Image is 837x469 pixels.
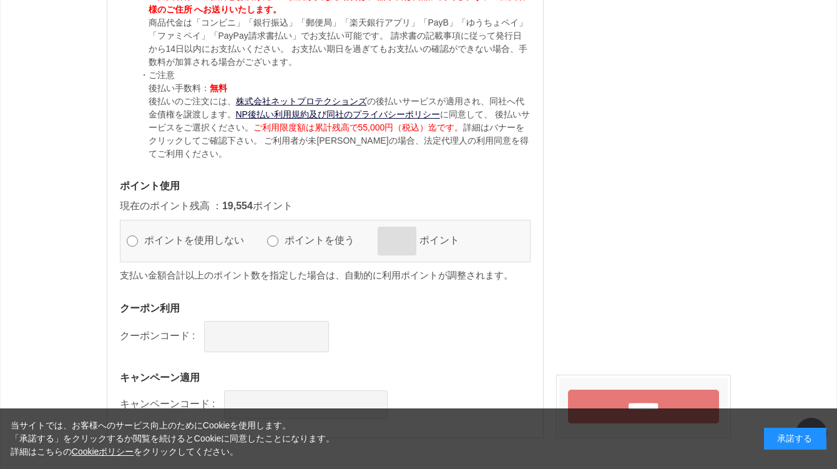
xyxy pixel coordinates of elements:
span: 無料 [210,83,227,93]
span: ご利用限度額は累計残高で55,000円（税込）迄です。 [253,122,464,132]
label: ポイントを使う [281,235,369,245]
label: クーポンコード : [120,330,195,341]
h3: クーポン利用 [120,302,531,315]
h3: キャンペーン適用 [120,371,531,384]
label: キャンペーンコード : [120,398,215,409]
div: 承諾する [764,428,826,450]
label: ポイントを使用しない [141,235,258,245]
a: 株式会社ネットプロテクションズ [236,96,367,106]
p: 現在のポイント残高 ： ポイント [120,199,531,214]
a: Cookieポリシー [72,447,134,457]
span: 19,554 [222,200,253,211]
a: NP後払い利用規約及び同社のプライバシーポリシー [236,109,440,119]
h3: ポイント使用 [120,179,531,192]
div: 当サイトでは、お客様へのサービス向上のためにCookieを使用します。 「承諾する」をクリックするか閲覧を続けるとCookieに同意したことになります。 詳細はこちらの をクリックしてください。 [11,419,335,458]
label: ポイント [416,235,474,245]
p: 支払い金額合計以上のポイント数を指定した場合は、自動的に利用ポイントが調整されます。 [120,269,531,283]
p: 後払い手数料： 後払いのご注文には、 の後払いサービスが適用され、同社へ代金債権を譲渡します。 に同意して、 後払いサービスをご選択ください。 詳細はバナーをクリックしてご確認下さい。 ご利用者... [149,82,531,160]
p: 商品代金は「コンビニ」「銀行振込」「郵便局」「楽天銀行アプリ」「PayB」「ゆうちょペイ」「ファミペイ」「PayPay請求書払い」でお支払い可能です。 請求書の記載事項に従って発行日から14日以... [149,16,531,69]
